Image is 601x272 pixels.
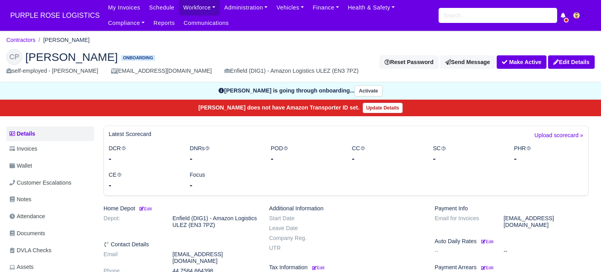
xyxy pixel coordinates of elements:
span: Invoices [9,144,37,153]
button: Activate [354,85,382,97]
a: Documents [6,226,94,241]
dd: [EMAIL_ADDRESS][DOMAIN_NAME] [167,251,263,264]
div: - [109,179,178,191]
div: SC [427,144,508,164]
dd: [EMAIL_ADDRESS][DOMAIN_NAME] [498,215,594,229]
span: Documents [9,229,45,238]
dt: Email [98,251,167,264]
div: self-employed - [PERSON_NAME] [6,66,98,76]
span: [PERSON_NAME] [25,51,118,62]
li: [PERSON_NAME] [36,36,90,45]
iframe: Chat Widget [561,234,601,272]
div: Enfield (DIG1) - Amazon Logistics ULEZ (EN3 7PZ) [224,66,358,76]
small: Edit [481,239,494,244]
a: Communications [179,15,234,31]
div: - [352,153,421,164]
h6: Auto Daily Rates [435,238,588,245]
small: Edit [481,265,494,270]
div: - [433,153,502,164]
dt: Start Date [263,215,332,222]
h6: Tax Information [269,264,423,271]
a: Notes [6,192,94,207]
span: Onboarding [121,55,155,61]
div: - [190,179,259,191]
button: Make Active [497,55,546,69]
a: Edit [138,205,152,212]
a: Contractors [6,37,36,43]
a: Update Details [363,103,403,113]
small: Edit [312,265,324,270]
div: Focus [184,170,265,191]
a: Reports [149,15,179,31]
a: Send Message [440,55,495,69]
span: Assets [9,263,34,272]
div: CP [6,49,22,65]
a: Attendance [6,209,94,224]
dt: -- [429,248,498,255]
div: - [109,153,178,164]
a: Compliance [104,15,149,31]
dt: Depot: [98,215,167,229]
span: DVLA Checks [9,246,51,255]
dd: Enfield (DIG1) - Amazon Logistics ULEZ (EN3 7PZ) [167,215,263,229]
div: POD [265,144,346,164]
div: - [271,153,340,164]
a: Edit [480,264,494,270]
a: Edit [480,238,494,244]
div: CE [103,170,184,191]
a: Customer Escalations [6,175,94,191]
dt: Email for Invoices [429,215,498,229]
a: Edit Details [548,55,595,69]
div: DNRs [184,144,265,164]
div: DCR [103,144,184,164]
h6: Home Depot [104,205,257,212]
div: Charles Pickering [0,43,601,82]
span: Customer Escalations [9,178,72,187]
h6: Latest Scorecard [109,131,151,138]
div: [EMAIL_ADDRESS][DOMAIN_NAME] [111,66,212,76]
span: Wallet [9,161,32,170]
div: - [514,153,583,164]
dt: Company Reg. [263,235,332,242]
h6: Contact Details [104,241,257,248]
dd: -- [498,248,594,255]
span: Attendance [9,212,45,221]
a: Invoices [6,141,94,157]
a: Upload scorecard » [535,131,583,144]
h6: Payment Arrears [435,264,588,271]
a: Edit [311,264,324,270]
a: Wallet [6,158,94,174]
dt: UTR [263,245,332,251]
dt: Leave Date [263,225,332,232]
button: Reset Password [379,55,439,69]
h6: Additional Information [269,205,423,212]
a: PURPLE ROSE LOGISTICS [6,8,104,23]
span: Notes [9,195,31,204]
a: DVLA Checks [6,243,94,258]
small: Edit [138,206,152,211]
a: Details [6,127,94,141]
div: CC [346,144,427,164]
input: Search... [439,8,557,23]
div: - [190,153,259,164]
div: PHR [508,144,589,164]
h6: Payment Info [435,205,588,212]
